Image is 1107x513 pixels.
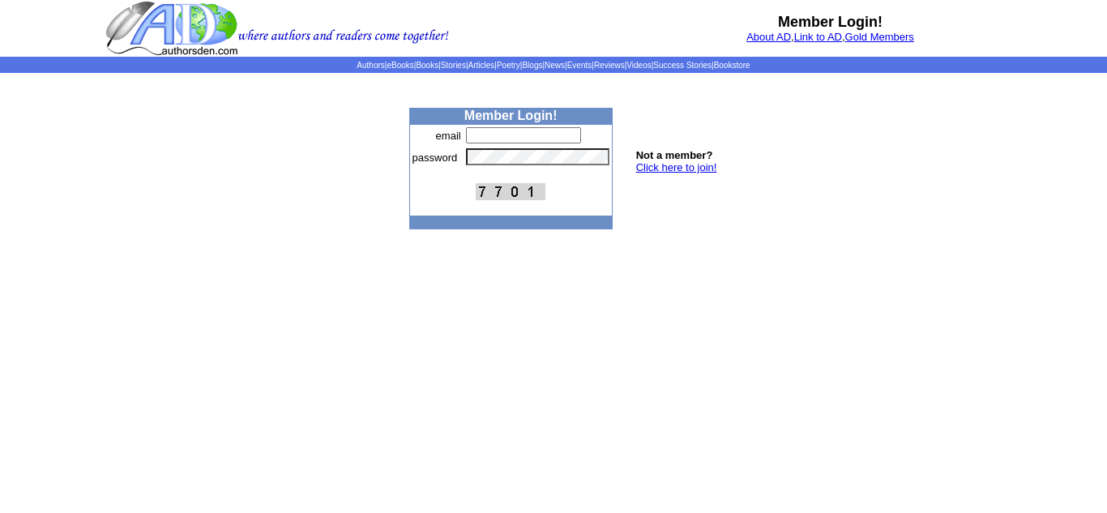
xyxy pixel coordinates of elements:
[746,31,791,43] a: About AD
[545,61,565,70] a: News
[594,61,625,70] a: Reviews
[567,61,592,70] a: Events
[653,61,712,70] a: Success Stories
[636,149,713,161] b: Not a member?
[714,61,750,70] a: Bookstore
[636,161,717,173] a: Click here to join!
[522,61,542,70] a: Blogs
[387,61,413,70] a: eBooks
[476,183,545,200] img: This Is CAPTCHA Image
[497,61,520,70] a: Poetry
[357,61,750,70] span: | | | | | | | | | | | |
[464,109,558,122] b: Member Login!
[845,31,914,43] a: Gold Members
[468,61,495,70] a: Articles
[357,61,384,70] a: Authors
[746,31,914,43] font: , ,
[778,14,883,30] b: Member Login!
[436,130,461,142] font: email
[416,61,438,70] a: Books
[441,61,466,70] a: Stories
[412,152,458,164] font: password
[794,31,842,43] a: Link to AD
[626,61,651,70] a: Videos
